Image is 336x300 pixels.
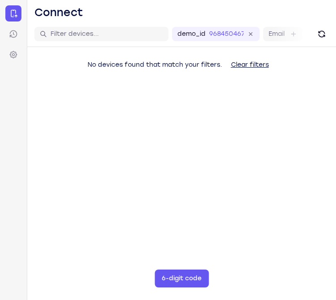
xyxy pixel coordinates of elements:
[34,5,83,20] h1: Connect
[5,5,21,21] a: Connect
[50,30,163,39] input: Filter devices...
[88,61,222,69] span: No devices found that match your filters.
[177,30,206,39] label: demo_id
[5,47,21,63] a: Settings
[269,30,285,39] label: Email
[224,56,276,74] button: Clear filters
[5,26,21,42] a: Sessions
[155,270,209,287] button: 6-digit code
[315,27,329,41] button: Refresh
